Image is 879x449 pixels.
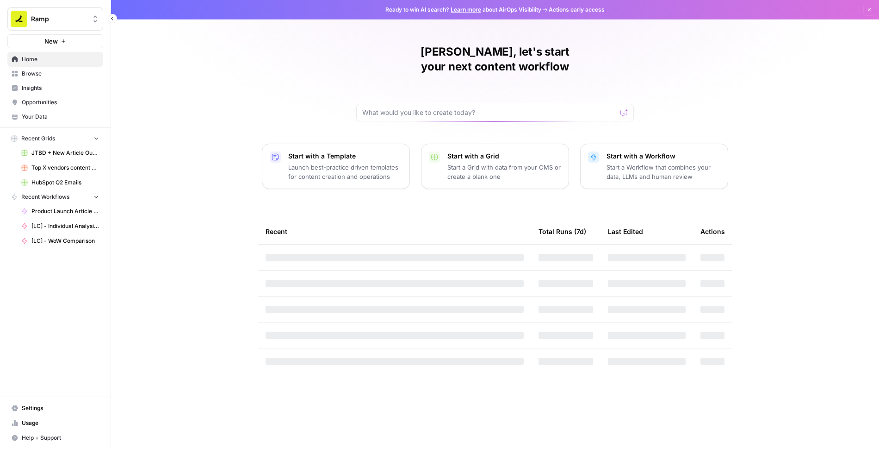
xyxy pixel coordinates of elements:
p: Launch best-practice driven templates for content creation and operations [288,163,402,181]
span: Usage [22,419,99,427]
a: Product Launch Article Automation [17,204,103,219]
p: Start a Workflow that combines your data, LLMs and human review [607,163,720,181]
span: Ready to win AI search? about AirOps Visibility [385,6,541,14]
span: [LC] - WoW Comparison [31,237,99,245]
span: Your Data [22,113,99,121]
span: Actions early access [549,6,605,14]
span: Product Launch Article Automation [31,207,99,215]
p: Start with a Grid [447,152,561,161]
span: JTBD + New Article Output [31,149,99,157]
a: Your Data [7,109,103,124]
button: Start with a TemplateLaunch best-practice driven templates for content creation and operations [262,144,410,189]
div: Total Runs (7d) [539,219,586,244]
span: HubSpot Q2 Emails [31,178,99,187]
span: Insights [22,84,99,92]
button: New [7,34,103,48]
a: Home [7,52,103,67]
a: Top X vendors content generator [17,160,103,175]
input: What would you like to create today? [362,108,617,117]
img: Ramp Logo [11,11,27,27]
a: Opportunities [7,95,103,110]
span: Opportunities [22,98,99,107]
button: Help + Support [7,430,103,445]
a: [LC] - Individual Analysis Per Week [17,219,103,234]
button: Recent Workflows [7,190,103,204]
div: Recent [266,219,524,244]
a: JTBD + New Article Output [17,145,103,160]
span: Home [22,55,99,63]
button: Recent Grids [7,132,103,145]
a: HubSpot Q2 Emails [17,175,103,190]
span: [LC] - Individual Analysis Per Week [31,222,99,230]
button: Start with a WorkflowStart a Workflow that combines your data, LLMs and human review [580,144,728,189]
a: Insights [7,81,103,95]
a: [LC] - WoW Comparison [17,234,103,248]
span: New [44,37,58,46]
div: Actions [700,219,725,244]
button: Start with a GridStart a Grid with data from your CMS or create a blank one [421,144,569,189]
p: Start with a Workflow [607,152,720,161]
a: Browse [7,66,103,81]
span: Help + Support [22,434,99,442]
span: Settings [22,404,99,412]
p: Start with a Template [288,152,402,161]
a: Settings [7,401,103,416]
p: Start a Grid with data from your CMS or create a blank one [447,163,561,181]
span: Top X vendors content generator [31,164,99,172]
a: Learn more [451,6,481,13]
h1: [PERSON_NAME], let's start your next content workflow [356,44,634,74]
button: Workspace: Ramp [7,7,103,31]
span: Browse [22,70,99,78]
span: Recent Grids [21,134,55,143]
span: Ramp [31,14,87,24]
div: Last Edited [608,219,643,244]
span: Recent Workflows [21,193,69,201]
a: Usage [7,416,103,430]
